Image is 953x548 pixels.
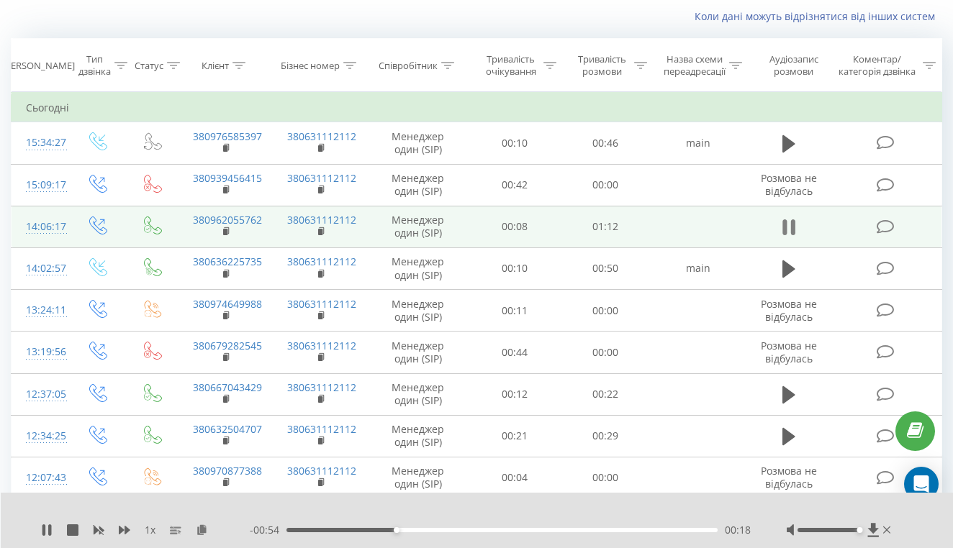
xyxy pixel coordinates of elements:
[287,380,356,394] a: 380631112112
[469,290,560,332] td: 00:11
[367,332,469,373] td: Менеджер один (SIP)
[78,53,111,78] div: Тип дзвінка
[560,122,651,164] td: 00:46
[287,171,356,185] a: 380631112112
[482,53,540,78] div: Тривалість очікування
[281,60,340,72] div: Бізнес номер
[145,523,155,537] span: 1 x
[904,467,939,501] div: Open Intercom Messenger
[193,297,262,311] a: 380974649988
[367,247,469,289] td: Менеджер один (SIP)
[135,60,163,72] div: Статус
[469,373,560,415] td: 00:12
[379,60,438,72] div: Співробітник
[287,297,356,311] a: 380631112112
[193,255,262,268] a: 380636225735
[469,247,560,289] td: 00:10
[193,129,262,143] a: 380976585397
[193,339,262,352] a: 380679282545
[560,332,651,373] td: 00:00
[469,206,560,247] td: 00:08
[759,53,829,78] div: Аудіозапис розмови
[193,422,262,436] a: 380632504707
[761,339,817,365] span: Розмова не відбулась
[193,380,262,394] a: 380667043429
[202,60,229,72] div: Клієнт
[573,53,631,78] div: Тривалість розмови
[664,53,726,78] div: Назва схеми переадресації
[250,523,286,537] span: - 00:54
[469,332,560,373] td: 00:44
[193,171,262,185] a: 380939456415
[367,164,469,206] td: Менеджер один (SIP)
[560,290,651,332] td: 00:00
[560,247,651,289] td: 00:50
[651,247,745,289] td: main
[560,164,651,206] td: 00:00
[367,122,469,164] td: Менеджер один (SIP)
[287,255,356,268] a: 380631112112
[469,164,560,206] td: 00:42
[651,122,745,164] td: main
[560,206,651,247] td: 01:12
[2,60,75,72] div: [PERSON_NAME]
[761,464,817,490] span: Розмова не відбулась
[26,422,55,450] div: 12:34:25
[469,457,560,498] td: 00:04
[193,213,262,227] a: 380962055762
[469,122,560,164] td: 00:10
[394,527,399,533] div: Accessibility label
[26,255,55,283] div: 14:02:57
[761,297,817,324] span: Розмова не відбулась
[695,9,942,23] a: Коли дані можуть відрізнятися вiд інших систем
[367,373,469,415] td: Менеджер один (SIP)
[26,338,55,366] div: 13:19:56
[26,129,55,157] div: 15:34:27
[287,422,356,436] a: 380631112112
[26,380,55,408] div: 12:37:05
[560,457,651,498] td: 00:00
[560,373,651,415] td: 00:22
[26,171,55,199] div: 15:09:17
[367,290,469,332] td: Менеджер один (SIP)
[26,296,55,324] div: 13:24:11
[835,53,919,78] div: Коментар/категорія дзвінка
[26,464,55,492] div: 12:07:43
[761,171,817,198] span: Розмова не відбулась
[367,415,469,457] td: Менеджер один (SIP)
[26,213,55,241] div: 14:06:17
[287,464,356,478] a: 380631112112
[367,457,469,498] td: Менеджер один (SIP)
[287,213,356,227] a: 380631112112
[857,527,863,533] div: Accessibility label
[560,415,651,457] td: 00:29
[193,464,262,478] a: 380970877388
[12,93,942,122] td: Сьогодні
[287,129,356,143] a: 380631112112
[367,206,469,247] td: Менеджер один (SIP)
[469,415,560,457] td: 00:21
[287,339,356,352] a: 380631112112
[725,523,751,537] span: 00:18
